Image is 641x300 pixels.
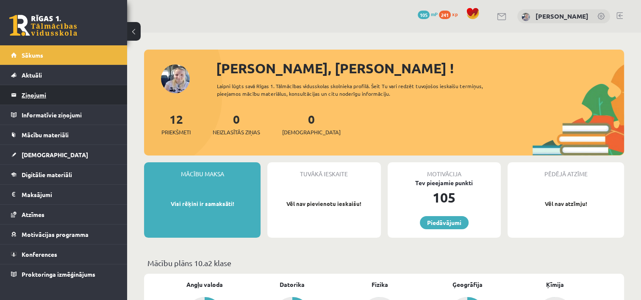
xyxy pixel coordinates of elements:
img: Kristīne Vītola [522,13,530,21]
span: Neizlasītās ziņas [213,128,260,136]
div: Laipni lūgts savā Rīgas 1. Tālmācības vidusskolas skolnieka profilā. Šeit Tu vari redzēt tuvojošo... [217,82,505,97]
a: Ziņojumi [11,85,117,105]
a: 0Neizlasītās ziņas [213,111,260,136]
a: Ķīmija [546,280,564,289]
a: [DEMOGRAPHIC_DATA] [11,145,117,164]
p: Visi rēķini ir samaksāti! [148,200,256,208]
a: Motivācijas programma [11,225,117,244]
a: Informatīvie ziņojumi [11,105,117,125]
a: Digitālie materiāli [11,165,117,184]
legend: Maksājumi [22,185,117,204]
div: Tev pieejamie punkti [388,178,501,187]
div: Pēdējā atzīme [508,162,624,178]
a: 241 xp [439,11,462,17]
span: Sākums [22,51,43,59]
a: Fizika [372,280,388,289]
span: mP [431,11,438,17]
a: Aktuāli [11,65,117,85]
div: 105 [388,187,501,208]
a: Atzīmes [11,205,117,224]
a: Angļu valoda [186,280,223,289]
a: Mācību materiāli [11,125,117,144]
a: Datorika [280,280,305,289]
span: Atzīmes [22,211,44,218]
span: [DEMOGRAPHIC_DATA] [22,151,88,158]
a: Maksājumi [11,185,117,204]
p: Vēl nav pievienotu ieskaišu! [272,200,376,208]
span: Digitālie materiāli [22,171,72,178]
span: 105 [418,11,430,19]
div: [PERSON_NAME], [PERSON_NAME] ! [216,58,624,78]
span: Proktoringa izmēģinājums [22,270,95,278]
span: Aktuāli [22,71,42,79]
span: Motivācijas programma [22,231,89,238]
span: [DEMOGRAPHIC_DATA] [282,128,341,136]
legend: Ziņojumi [22,85,117,105]
span: Mācību materiāli [22,131,69,139]
div: Mācību maksa [144,162,261,178]
span: Priekšmeti [161,128,191,136]
span: Konferences [22,250,57,258]
a: Piedāvājumi [420,216,469,229]
a: 12Priekšmeti [161,111,191,136]
div: Tuvākā ieskaite [267,162,380,178]
a: Proktoringa izmēģinājums [11,264,117,284]
span: xp [452,11,458,17]
p: Mācību plāns 10.a2 klase [147,257,621,269]
a: Rīgas 1. Tālmācības vidusskola [9,15,77,36]
a: Ģeogrāfija [452,280,483,289]
a: 105 mP [418,11,438,17]
a: 0[DEMOGRAPHIC_DATA] [282,111,341,136]
a: [PERSON_NAME] [536,12,588,20]
a: Sākums [11,45,117,65]
div: Motivācija [388,162,501,178]
a: Konferences [11,244,117,264]
p: Vēl nav atzīmju! [512,200,620,208]
legend: Informatīvie ziņojumi [22,105,117,125]
span: 241 [439,11,451,19]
